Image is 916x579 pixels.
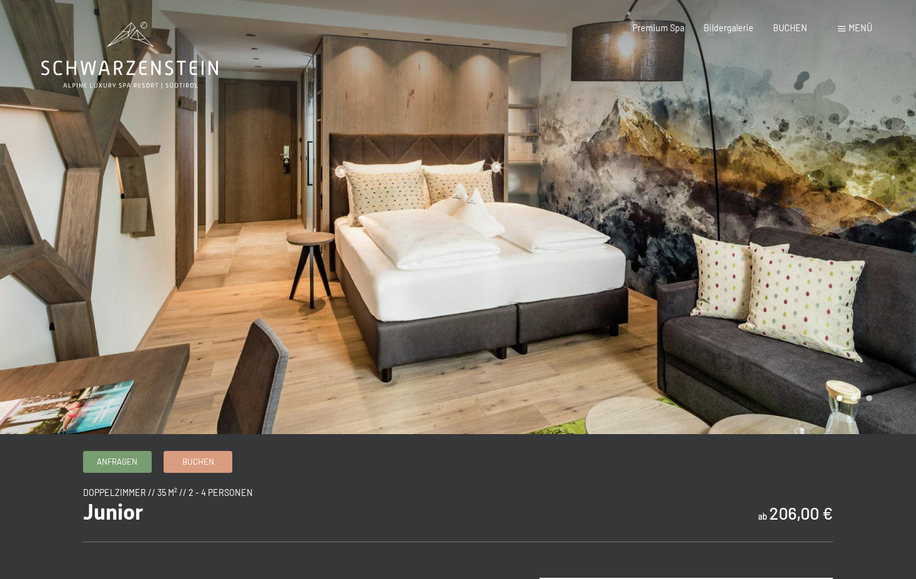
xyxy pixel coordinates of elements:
span: Anfragen [97,456,137,467]
a: Buchen [164,452,232,472]
span: Junior [83,499,143,525]
span: Menü [849,22,872,33]
span: ab [758,511,767,522]
a: BUCHEN [773,22,807,33]
span: Buchen [182,456,214,467]
a: Premium Spa [633,22,684,33]
a: Anfragen [84,452,151,472]
span: Doppelzimmer // 35 m² // 2 - 4 Personen [83,487,253,498]
b: 206,00 € [769,503,833,523]
a: Bildergalerie [704,22,754,33]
